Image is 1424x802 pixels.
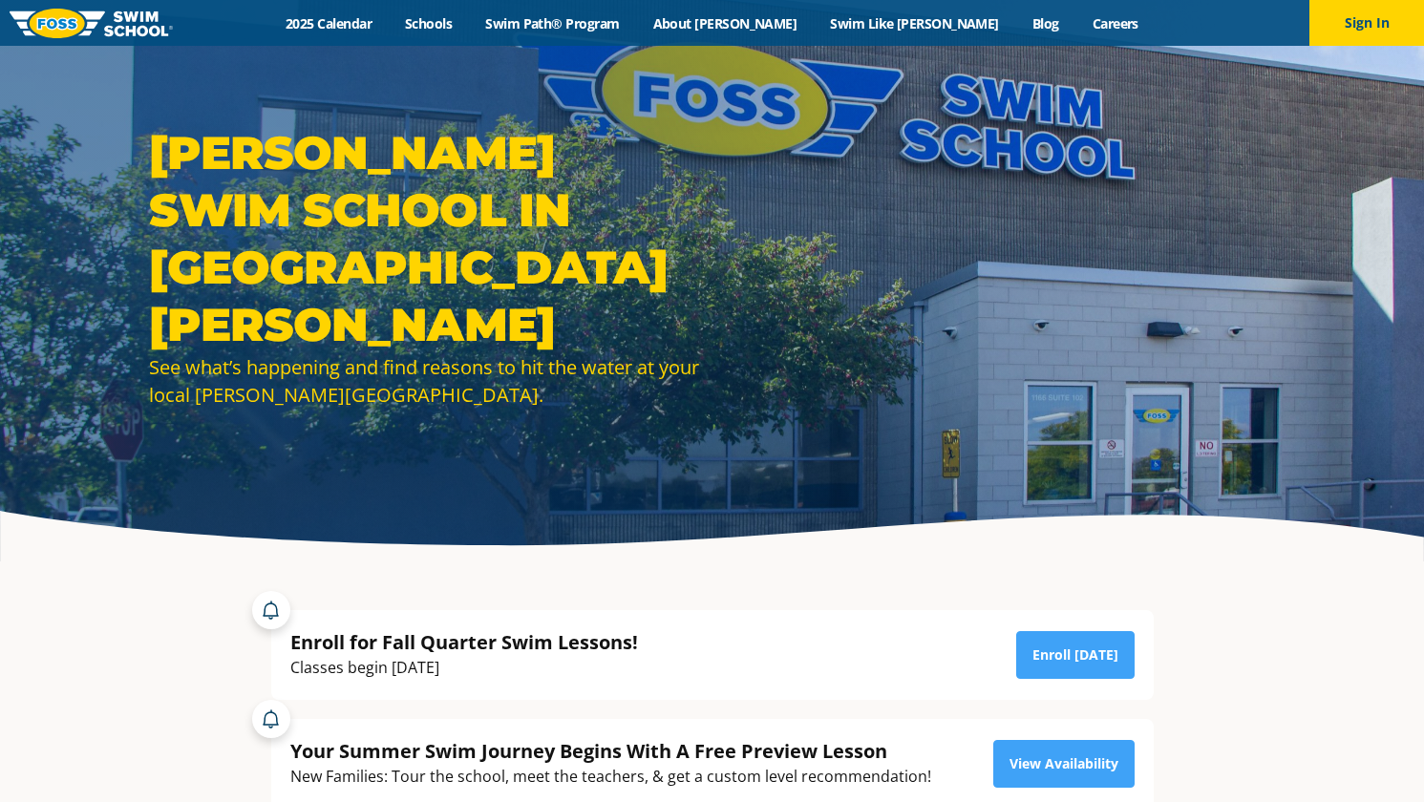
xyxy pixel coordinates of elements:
div: Classes begin [DATE] [290,655,638,681]
a: Swim Like [PERSON_NAME] [814,14,1016,32]
a: Swim Path® Program [469,14,636,32]
a: Enroll [DATE] [1016,631,1135,679]
div: Your Summer Swim Journey Begins With A Free Preview Lesson [290,738,931,764]
div: Enroll for Fall Quarter Swim Lessons! [290,629,638,655]
div: New Families: Tour the school, meet the teachers, & get a custom level recommendation! [290,764,931,790]
a: 2025 Calendar [269,14,389,32]
a: Schools [389,14,469,32]
a: Blog [1015,14,1075,32]
a: View Availability [993,740,1135,788]
a: Careers [1075,14,1155,32]
a: About [PERSON_NAME] [636,14,814,32]
div: See what’s happening and find reasons to hit the water at your local [PERSON_NAME][GEOGRAPHIC_DATA]. [149,353,703,409]
img: FOSS Swim School Logo [10,9,173,38]
h1: [PERSON_NAME] Swim School in [GEOGRAPHIC_DATA][PERSON_NAME] [149,124,703,353]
